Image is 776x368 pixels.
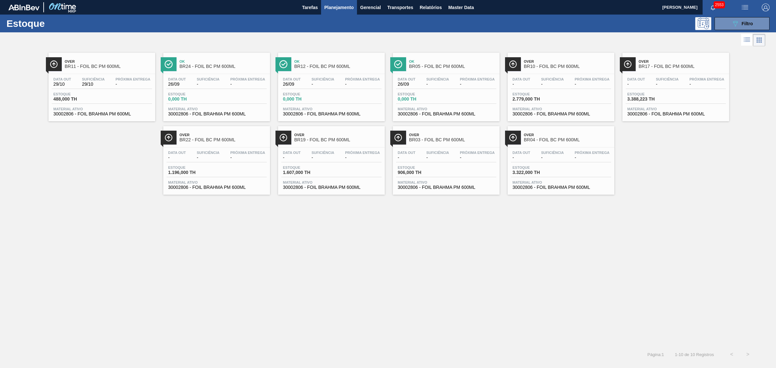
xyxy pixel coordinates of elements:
[426,151,449,155] span: Suficiência
[448,4,474,11] span: Master Data
[512,185,609,190] span: 30002806 - FOIL BRAHMA PM 600ML
[512,151,530,155] span: Data out
[398,151,415,155] span: Data out
[618,48,732,121] a: ÍconeOverBR17 - FOIL BC PM 600MLData out-Suficiência-Próxima Entrega-Estoque3.388,223 THMaterial ...
[460,77,495,81] span: Próxima Entrega
[394,134,402,142] img: Ícone
[82,77,104,81] span: Suficiência
[398,97,443,102] span: 0,000 TH
[639,60,726,63] span: Over
[6,20,106,27] h1: Estoque
[541,155,564,160] span: -
[197,155,219,160] span: -
[273,48,388,121] a: ÍconeOkBR12 - FOIL BC PM 600MLData out26/09Suficiência-Próxima Entrega-Estoque0,000 THMaterial at...
[294,60,382,63] span: Ok
[168,155,186,160] span: -
[179,133,267,137] span: Over
[420,4,442,11] span: Relatórios
[273,121,388,195] a: ÍconeOverBR19 - FOIL BC PM 600MLData out-Suficiência-Próxima Entrega-Estoque1.607,000 THMaterial ...
[283,151,301,155] span: Data out
[115,77,150,81] span: Próxima Entrega
[197,77,219,81] span: Suficiência
[82,82,104,87] span: 29/10
[575,155,609,160] span: -
[740,346,756,363] button: >
[283,97,328,102] span: 0,000 TH
[65,60,152,63] span: Over
[398,170,443,175] span: 906,000 TH
[741,4,749,11] img: userActions
[115,82,150,87] span: -
[8,5,39,10] img: TNhmsLtSVTkK8tSr43FrP2fwEKptu5GPRR3wAAAABJRU5ErkJggg==
[575,151,609,155] span: Próxima Entrega
[360,4,381,11] span: Gerencial
[460,155,495,160] span: -
[179,60,267,63] span: Ok
[512,170,558,175] span: 3.322,000 TH
[283,185,380,190] span: 30002806 - FOIL BRAHMA PM 600ML
[753,34,765,46] div: Visão em Cards
[426,77,449,81] span: Suficiência
[345,151,380,155] span: Próxima Entrega
[512,180,609,184] span: Material ativo
[279,134,287,142] img: Ícone
[53,92,99,96] span: Estoque
[388,48,503,121] a: ÍconeOkBR05 - FOIL BC PM 600MLData out26/09Suficiência-Próxima Entrega-Estoque0,000 THMaterial at...
[627,107,724,111] span: Material ativo
[714,1,725,8] span: 2553
[294,64,382,69] span: BR12 - FOIL BC PM 600ML
[53,97,99,102] span: 488,000 TH
[656,82,678,87] span: -
[168,166,213,169] span: Estoque
[512,97,558,102] span: 2.779,000 TH
[168,151,186,155] span: Data out
[695,17,711,30] div: Pogramando: nenhum usuário selecionado
[742,21,753,26] span: Filtro
[689,82,724,87] span: -
[345,82,380,87] span: -
[541,77,564,81] span: Suficiência
[279,60,287,68] img: Ícone
[724,346,740,363] button: <
[575,77,609,81] span: Próxima Entrega
[197,151,219,155] span: Suficiência
[165,134,173,142] img: Ícone
[44,48,158,121] a: ÍconeOverBR11 - FOIL BC PM 600MLData out29/10Suficiência29/10Próxima Entrega-Estoque488,000 THMat...
[627,112,724,116] span: 30002806 - FOIL BRAHMA PM 600ML
[762,4,770,11] img: Logout
[311,151,334,155] span: Suficiência
[283,92,328,96] span: Estoque
[656,77,678,81] span: Suficiência
[311,155,334,160] span: -
[65,64,152,69] span: BR11 - FOIL BC PM 600ML
[409,133,496,137] span: Over
[294,137,382,142] span: BR19 - FOIL BC PM 600ML
[639,64,726,69] span: BR17 - FOIL BC PM 600ML
[398,112,495,116] span: 30002806 - FOIL BRAHMA PM 600ML
[524,137,611,142] span: BR04 - FOIL BC PM 600ML
[387,4,413,11] span: Transportes
[230,82,265,87] span: -
[503,48,618,121] a: ÍconeOverBR10 - FOIL BC PM 600MLData out-Suficiência-Próxima Entrega-Estoque2.779,000 THMaterial ...
[50,60,58,68] img: Ícone
[179,64,267,69] span: BR24 - FOIL BC PM 600ML
[460,82,495,87] span: -
[575,82,609,87] span: -
[165,60,173,68] img: Ícone
[53,107,150,111] span: Material ativo
[324,4,354,11] span: Planejamento
[398,107,495,111] span: Material ativo
[689,77,724,81] span: Próxima Entrega
[627,92,673,96] span: Estoque
[426,82,449,87] span: -
[627,97,673,102] span: 3.388,223 TH
[311,82,334,87] span: -
[398,77,415,81] span: Data out
[168,185,265,190] span: 30002806 - FOIL BRAHMA PM 600ML
[541,151,564,155] span: Suficiência
[53,112,150,116] span: 30002806 - FOIL BRAHMA PM 600ML
[168,112,265,116] span: 30002806 - FOIL BRAHMA PM 600ML
[283,112,380,116] span: 30002806 - FOIL BRAHMA PM 600ML
[168,77,186,81] span: Data out
[398,185,495,190] span: 30002806 - FOIL BRAHMA PM 600ML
